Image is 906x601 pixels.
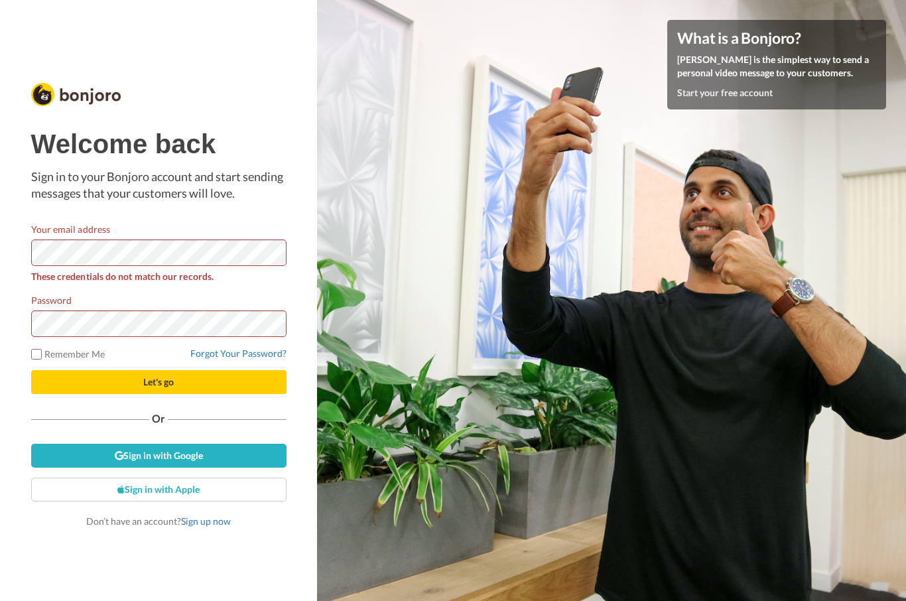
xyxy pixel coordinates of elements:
label: Your email address [31,222,110,236]
label: Password [31,293,72,307]
strong: These credentials do not match our records. [31,271,214,282]
p: Sign in to your Bonjoro account and start sending messages that your customers will love. [31,168,287,202]
span: Don’t have an account? [86,515,231,527]
button: Let's go [31,370,287,394]
label: Remember Me [31,347,105,361]
a: Sign in with Apple [31,478,287,501]
input: Remember Me [31,349,42,360]
a: Forgot Your Password? [190,348,287,359]
a: Sign in with Google [31,444,287,468]
h4: What is a Bonjoro? [677,30,876,46]
span: Or [149,414,168,423]
p: [PERSON_NAME] is the simplest way to send a personal video message to your customers. [677,53,876,80]
a: Start your free account [677,87,773,98]
span: Let's go [143,376,174,387]
h1: Welcome back [31,129,287,159]
a: Sign up now [181,515,231,527]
